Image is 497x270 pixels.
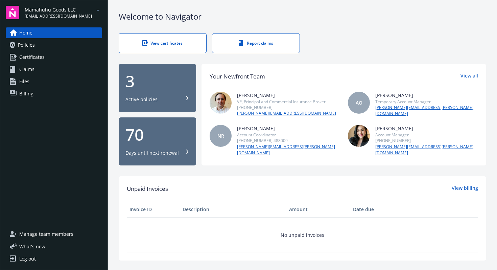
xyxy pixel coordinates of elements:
div: Active policies [125,96,158,103]
a: arrowDropDown [94,6,102,14]
button: What's new [6,243,56,250]
button: Mamahuhu Goods LLC[EMAIL_ADDRESS][DOMAIN_NAME]arrowDropDown [25,6,102,19]
div: [PHONE_NUMBER] [375,138,478,143]
th: Amount [286,201,350,218]
img: navigator-logo.svg [6,6,19,19]
a: [PERSON_NAME][EMAIL_ADDRESS][DOMAIN_NAME] [237,110,336,116]
span: Certificates [19,52,45,63]
div: [PERSON_NAME] [237,92,336,99]
span: What ' s new [19,243,45,250]
a: Claims [6,64,102,75]
td: No unpaid invoices [127,218,478,252]
a: Certificates [6,52,102,63]
th: Invoice ID [127,201,180,218]
a: View billing [452,184,478,193]
span: Unpaid Invoices [127,184,168,193]
div: 3 [125,73,189,89]
span: NR [217,132,224,139]
a: [PERSON_NAME][EMAIL_ADDRESS][PERSON_NAME][DOMAIN_NAME] [375,144,478,156]
div: Account Coordinator [237,132,340,138]
th: Date due [350,201,403,218]
a: View certificates [119,33,207,53]
div: Report claims [226,40,286,46]
div: Temporary Account Manager [375,99,478,105]
button: 3Active policies [119,64,196,112]
a: [PERSON_NAME][EMAIL_ADDRESS][PERSON_NAME][DOMAIN_NAME] [237,144,340,156]
span: Policies [18,40,35,50]
a: Report claims [212,33,300,53]
span: Files [19,76,29,87]
div: 70 [125,127,189,143]
div: Welcome to Navigator [119,11,486,22]
th: Description [180,201,286,218]
span: Mamahuhu Goods LLC [25,6,92,13]
a: Manage team members [6,229,102,240]
span: [EMAIL_ADDRESS][DOMAIN_NAME] [25,13,92,19]
a: Policies [6,40,102,50]
a: Home [6,27,102,38]
div: Account Manager [375,132,478,138]
div: VP, Principal and Commercial Insurance Broker [237,99,336,105]
span: Home [19,27,32,38]
div: Days until next renewal [125,150,179,156]
span: Billing [19,88,33,99]
span: AO [356,99,362,106]
a: Files [6,76,102,87]
div: [PERSON_NAME] [237,125,340,132]
a: Billing [6,88,102,99]
span: Manage team members [19,229,73,240]
a: [PERSON_NAME][EMAIL_ADDRESS][PERSON_NAME][DOMAIN_NAME] [375,105,478,117]
img: photo [210,92,232,114]
div: Log out [19,253,36,264]
div: Your Newfront Team [210,72,265,81]
img: photo [348,125,370,147]
div: [PHONE_NUMBER] [237,105,336,110]
div: [PHONE_NUMBER] 488009 [237,138,340,143]
a: View all [460,72,478,81]
div: [PERSON_NAME] [375,125,478,132]
div: View certificates [133,40,193,46]
div: [PERSON_NAME] [375,92,478,99]
button: 70Days until next renewal [119,117,196,165]
span: Claims [19,64,34,75]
